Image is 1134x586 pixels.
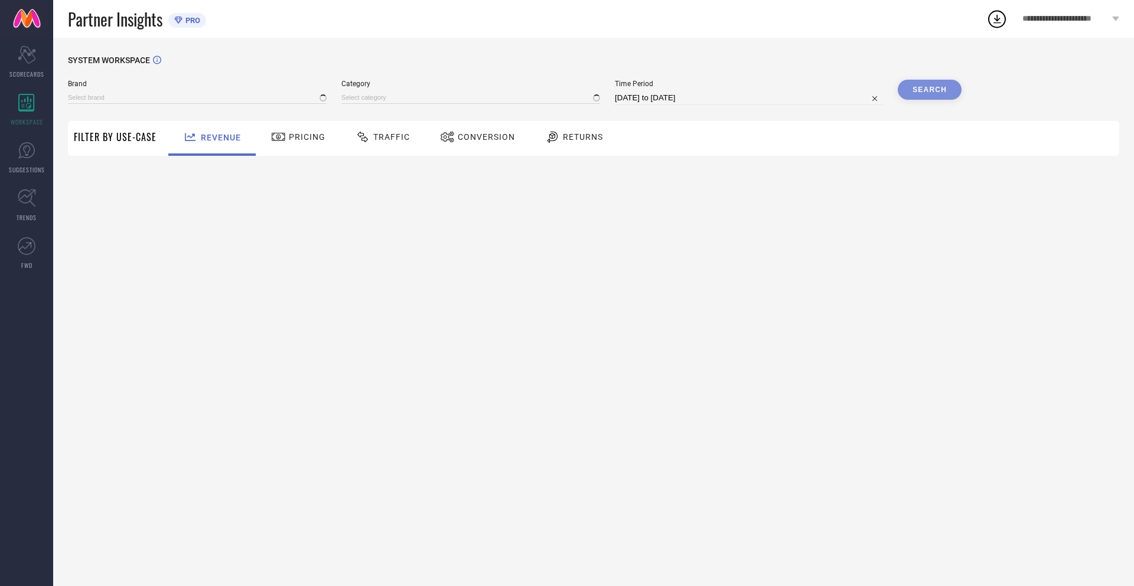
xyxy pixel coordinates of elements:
[21,261,32,270] span: FWD
[986,8,1008,30] div: Open download list
[68,80,327,88] span: Brand
[458,132,515,142] span: Conversion
[68,55,150,65] span: SYSTEM WORKSPACE
[74,130,157,144] span: Filter By Use-Case
[17,213,37,222] span: TRENDS
[11,117,43,126] span: WORKSPACE
[341,80,600,88] span: Category
[68,7,162,31] span: Partner Insights
[289,132,325,142] span: Pricing
[9,70,44,78] span: SCORECARDS
[68,91,327,104] input: Select brand
[201,133,241,142] span: Revenue
[563,132,603,142] span: Returns
[9,165,45,174] span: SUGGESTIONS
[341,91,600,104] input: Select category
[615,80,883,88] span: Time Period
[373,132,410,142] span: Traffic
[183,16,200,25] span: PRO
[615,91,883,105] input: Select time period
